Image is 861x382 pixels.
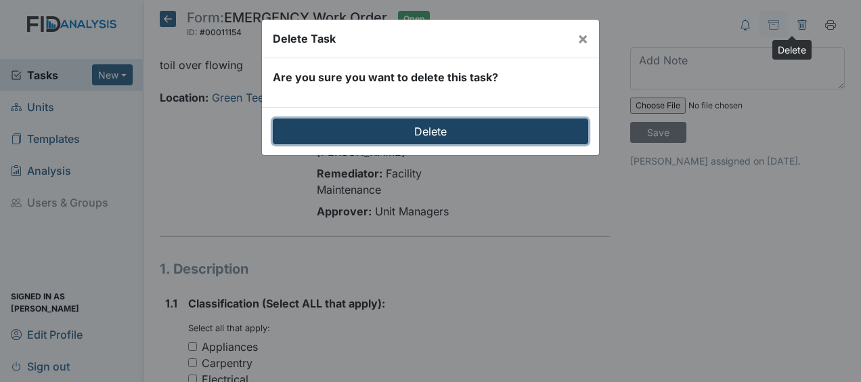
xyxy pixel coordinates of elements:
strong: Are you sure you want to delete this task? [273,70,498,84]
button: Close [567,20,599,58]
div: Delete [772,40,812,60]
div: Delete Task [273,30,336,47]
input: Delete [273,119,588,144]
span: × [577,28,588,48]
